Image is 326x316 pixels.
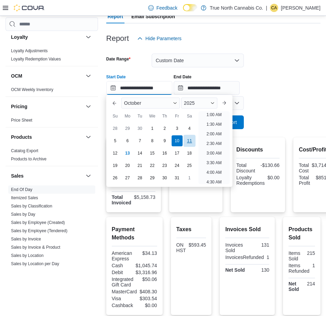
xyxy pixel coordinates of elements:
div: $34.13 [136,250,157,256]
span: CA [271,4,277,12]
h3: Report [106,34,129,43]
div: Debit [112,270,133,275]
div: day-29 [122,123,133,134]
div: day-19 [110,160,121,171]
div: Pricing [6,116,98,127]
a: OCM Weekly Inventory [11,87,53,92]
a: Catalog Export [11,148,38,153]
div: Items Sold [289,250,301,261]
li: 4:30 AM [204,178,224,186]
div: Cheyenne Abbott [270,4,278,12]
label: End Date [174,74,192,80]
li: 2:00 AM [204,130,224,138]
h3: Pricing [11,103,27,110]
span: Loyalty Adjustments [11,48,48,54]
span: Feedback [156,4,177,11]
h2: Invoices Sold [225,225,269,234]
div: day-27 [122,172,133,183]
div: MasterCard [112,289,137,294]
div: day-13 [122,148,133,159]
div: Loyalty [6,47,98,66]
span: October [124,100,141,106]
h2: Taxes [176,225,206,234]
ul: Time [198,111,230,184]
p: | [266,4,267,12]
div: $50.06 [136,276,157,282]
div: day-28 [110,123,121,134]
label: Start Date [106,74,126,80]
a: Loyalty Redemption Values [11,57,61,61]
a: Itemized Sales [11,195,38,200]
a: Sales by Day [11,212,35,217]
div: day-30 [134,123,145,134]
button: Products [84,133,93,141]
a: Sales by Employee (Tendered) [11,228,67,233]
h3: Sales [11,172,24,179]
div: Button. Open the year selector. 2025 is currently selected. [181,98,217,109]
input: Dark Mode [183,4,197,11]
span: Report [108,10,123,23]
div: Total Profit [299,175,313,186]
p: True North Cannabis Co. [210,4,263,12]
input: Press the down key to enter a popover containing a calendar. Press the escape key to close the po... [106,81,172,95]
div: $5,158.73 [134,194,155,200]
div: 1 [312,263,315,268]
a: Sales by Invoice & Product [11,245,60,250]
div: 1 [267,255,269,260]
div: day-1 [147,123,158,134]
div: Mo [122,111,133,122]
button: Pricing [11,103,83,110]
div: Fr [172,111,183,122]
label: Date Range [106,56,131,62]
a: Sales by Employee (Created) [11,220,65,225]
div: day-30 [159,172,170,183]
div: $0.00 [268,175,280,180]
div: Cashback [112,303,133,308]
div: day-10 [172,135,183,146]
div: Total Cost [299,162,309,173]
button: Next month [219,98,230,109]
div: day-21 [134,160,145,171]
div: American Express [112,250,133,261]
li: 4:00 AM [204,168,224,177]
button: Pricing [84,102,93,111]
div: 130 [249,267,269,273]
div: $0.00 [136,303,157,308]
span: End Of Day [11,187,32,192]
a: Sales by Location per Day [11,261,59,266]
strong: Net Sold [225,267,245,273]
div: 215 [303,250,315,256]
li: 3:30 AM [204,159,224,167]
div: Tu [134,111,145,122]
button: Products [11,134,83,140]
div: day-31 [172,172,183,183]
div: day-8 [147,135,158,146]
a: Loyalty Adjustments [11,48,48,53]
div: day-7 [134,135,145,146]
strong: Total Invoiced [112,194,131,205]
div: day-12 [110,148,121,159]
div: 214 [303,281,315,286]
li: 3:00 AM [204,149,224,157]
div: day-18 [184,148,195,159]
div: Cash [112,263,133,268]
div: day-28 [134,172,145,183]
button: Open list of options [234,100,240,106]
span: Catalog Export [11,148,38,154]
div: InvoicesRefunded [225,255,264,260]
div: day-5 [110,135,121,146]
button: Sales [11,172,83,179]
strong: Net Sold [289,281,299,292]
div: day-14 [134,148,145,159]
h2: Payment Methods [112,225,157,242]
span: Sales by Employee (Tendered) [11,228,67,234]
a: Feedback [145,1,180,15]
img: Cova [14,4,45,11]
div: Items Refunded [289,263,309,274]
a: Sales by Classification [11,204,52,208]
div: day-24 [172,160,183,171]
